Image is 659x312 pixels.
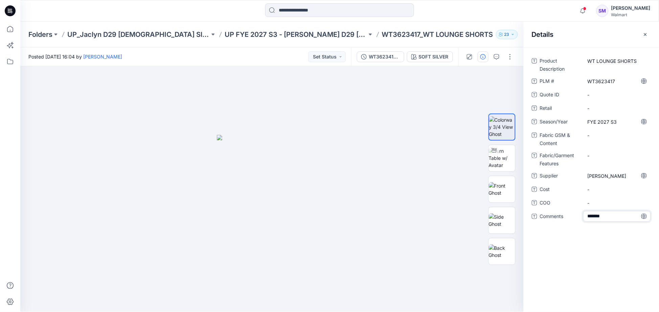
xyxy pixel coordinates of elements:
img: Turn Table w/ Avatar [489,147,515,169]
span: FYE 2027 S3 [588,118,646,125]
a: Folders [28,30,52,39]
a: UP FYE 2027 S3 - [PERSON_NAME] D29 [DEMOGRAPHIC_DATA] Sleepwear [225,30,367,39]
span: - [588,152,646,159]
div: WT3623417_ADM_WT LOUNGE SHORTS [369,53,400,61]
img: Colorway 3/4 View Ghost [489,116,515,138]
div: SOFT SILVER [419,53,449,61]
span: PLM # [540,77,581,87]
span: Posted [DATE] 16:04 by [28,53,122,60]
div: SM [596,5,609,17]
button: 23 [496,30,518,39]
p: WT3623417_WT LOUNGE SHORTS [382,30,493,39]
a: [PERSON_NAME] [83,54,122,59]
span: Season/Year [540,118,581,127]
span: Retail [540,104,581,114]
img: Back Ghost [489,244,515,259]
span: Comments [540,212,581,222]
span: - [588,91,646,98]
span: Fabric GSM & Content [540,131,581,147]
button: WT3623417_ADM_WT LOUNGE SHORTS [357,51,404,62]
span: WT3623417 [588,78,646,85]
div: [PERSON_NAME] [611,4,651,12]
span: - [588,199,646,207]
span: Supplier [540,172,581,181]
span: Fabric/Garment Features [540,151,581,168]
a: UP_Jaclyn D29 [DEMOGRAPHIC_DATA] Sleep [67,30,210,39]
span: - [588,186,646,193]
span: WT LOUNGE SHORTS [588,57,646,65]
h2: Details [532,30,554,39]
p: 23 [504,31,509,38]
span: - [588,132,646,139]
img: Front Ghost [489,182,515,196]
span: Quote ID [540,91,581,100]
button: SOFT SILVER [407,51,453,62]
button: Details [478,51,488,62]
div: Walmart [611,12,651,17]
span: Jaclyn [588,172,646,179]
span: Cost [540,185,581,195]
span: Product Description [540,57,581,73]
span: COO [540,199,581,208]
img: Side Ghost [489,213,515,227]
span: - [588,105,646,112]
